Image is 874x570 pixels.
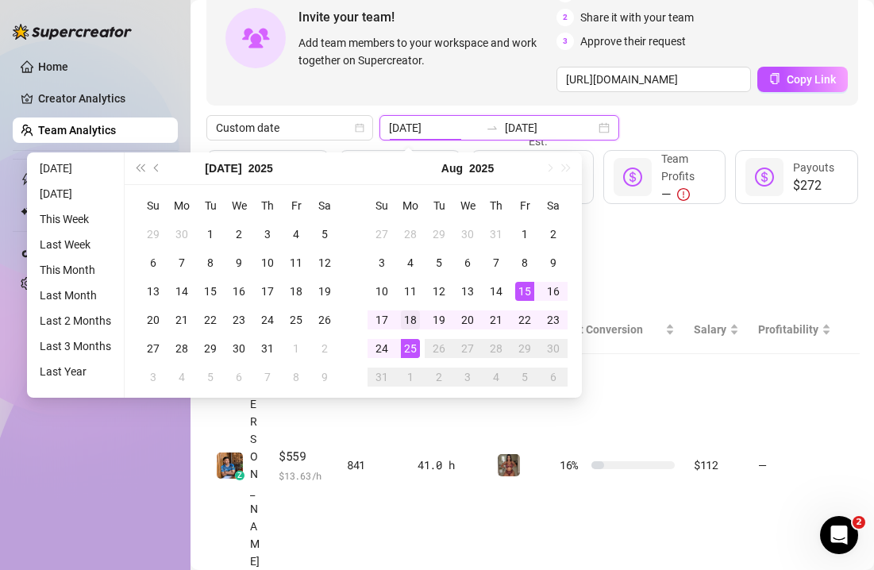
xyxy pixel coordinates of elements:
[368,191,396,220] th: Su
[453,334,482,363] td: 2025-08-27
[425,248,453,277] td: 2025-08-05
[258,225,277,244] div: 3
[305,150,316,185] span: info-circle
[539,248,568,277] td: 2025-08-09
[298,7,556,27] span: Invite your team!
[253,277,282,306] td: 2025-07-17
[172,282,191,301] div: 14
[486,121,499,134] span: to
[139,248,167,277] td: 2025-07-06
[389,119,479,137] input: Start date
[515,253,534,272] div: 8
[167,334,196,363] td: 2025-07-28
[539,306,568,334] td: 2025-08-23
[315,368,334,387] div: 9
[505,119,595,137] input: End date
[172,310,191,329] div: 21
[487,253,506,272] div: 7
[253,363,282,391] td: 2025-08-07
[539,363,568,391] td: 2025-09-06
[368,220,396,248] td: 2025-07-27
[201,282,220,301] div: 15
[21,173,33,186] span: thunderbolt
[396,220,425,248] td: 2025-07-28
[539,334,568,363] td: 2025-08-30
[368,306,396,334] td: 2025-08-17
[235,471,244,480] div: z
[510,334,539,363] td: 2025-08-29
[225,306,253,334] td: 2025-07-23
[458,310,477,329] div: 20
[425,363,453,391] td: 2025-09-02
[544,253,563,272] div: 9
[487,339,506,358] div: 28
[287,225,306,244] div: 4
[368,277,396,306] td: 2025-08-10
[429,225,449,244] div: 29
[425,306,453,334] td: 2025-08-19
[396,363,425,391] td: 2025-09-01
[315,339,334,358] div: 2
[229,368,248,387] div: 6
[172,253,191,272] div: 7
[401,225,420,244] div: 28
[453,191,482,220] th: We
[287,310,306,329] div: 25
[250,360,260,570] span: [PERSON_NAME]
[131,152,148,184] button: Last year (Control + left)
[372,282,391,301] div: 10
[229,339,248,358] div: 30
[253,334,282,363] td: 2025-07-31
[144,282,163,301] div: 13
[201,368,220,387] div: 5
[33,159,117,178] li: [DATE]
[793,161,834,174] span: Payouts
[661,152,695,183] span: Team Profits
[372,253,391,272] div: 3
[201,225,220,244] div: 1
[401,253,420,272] div: 4
[253,306,282,334] td: 2025-07-24
[196,248,225,277] td: 2025-07-08
[539,220,568,248] td: 2025-08-02
[396,248,425,277] td: 2025-08-04
[258,253,277,272] div: 10
[769,73,780,84] span: copy
[487,225,506,244] div: 31
[355,123,364,133] span: calendar
[298,34,550,69] span: Add team members to your workspace and work together on Supercreator.
[201,310,220,329] div: 22
[510,363,539,391] td: 2025-09-05
[139,363,167,391] td: 2025-08-03
[201,253,220,272] div: 8
[515,282,534,301] div: 15
[510,248,539,277] td: 2025-08-08
[315,253,334,272] div: 12
[282,191,310,220] th: Fr
[487,368,506,387] div: 4
[429,282,449,301] div: 12
[33,286,117,305] li: Last Month
[225,191,253,220] th: We
[196,334,225,363] td: 2025-07-29
[758,323,818,336] span: Profitability
[21,206,31,217] img: Chat Copilot
[225,248,253,277] td: 2025-07-09
[148,152,166,184] button: Previous month (PageUp)
[144,368,163,387] div: 3
[425,334,453,363] td: 2025-08-26
[310,248,339,277] td: 2025-07-12
[429,310,449,329] div: 19
[310,306,339,334] td: 2025-07-26
[425,191,453,220] th: Tu
[139,334,167,363] td: 2025-07-27
[225,277,253,306] td: 2025-07-16
[482,220,510,248] td: 2025-07-31
[694,456,739,474] div: $112
[282,363,310,391] td: 2025-08-08
[441,152,463,184] button: Choose a month
[556,9,574,26] span: 2
[167,363,196,391] td: 2025-08-04
[225,220,253,248] td: 2025-07-02
[368,363,396,391] td: 2025-08-31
